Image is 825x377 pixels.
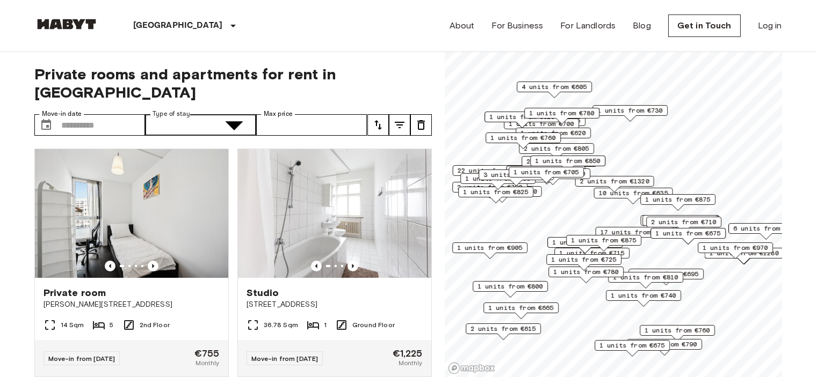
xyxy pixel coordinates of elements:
[148,261,158,271] button: Previous image
[450,19,475,32] a: About
[247,299,423,310] span: [STREET_ADDRESS]
[471,324,536,334] span: 2 units from €615
[597,106,663,115] span: 1 units from €730
[196,358,219,368] span: Monthly
[600,227,669,237] span: 17 units from €720
[703,243,768,253] span: 1 units from €970
[520,128,586,138] span: 1 units from €620
[520,169,585,179] span: 2 units from €760
[559,248,625,258] span: 1 units from €715
[642,215,718,232] div: Map marker
[448,362,495,374] a: Mapbox logo
[389,114,410,136] button: tune
[529,108,595,118] span: 1 units from €780
[324,320,327,330] span: 1
[645,195,711,204] span: 1 units from €875
[348,261,358,271] button: Previous image
[613,272,678,282] span: 1 units from €810
[194,349,220,358] span: €755
[640,194,715,211] div: Map marker
[264,320,298,330] span: 36.78 Sqm
[633,19,651,32] a: Blog
[548,267,624,283] div: Map marker
[599,341,665,350] span: 1 units from €675
[44,286,106,299] span: Private room
[571,235,636,245] span: 1 units from €875
[467,187,537,196] span: 1 units from €1200
[643,215,719,232] div: Map marker
[530,156,605,172] div: Map marker
[473,281,548,298] div: Map marker
[133,19,223,32] p: [GEOGRAPHIC_DATA]
[110,320,113,330] span: 5
[352,320,395,330] span: Ground Floor
[251,354,319,363] span: Move-in from [DATE]
[35,149,228,278] img: Marketing picture of unit DE-01-302-006-05
[575,176,654,193] div: Map marker
[526,157,592,166] span: 2 units from €655
[452,242,527,259] div: Map marker
[399,358,422,368] span: Monthly
[490,133,556,143] span: 1 units from €760
[551,255,617,264] span: 1 units from €725
[105,261,115,271] button: Previous image
[592,105,668,122] div: Map marker
[34,19,99,29] img: Habyt
[633,269,699,279] span: 1 units from €695
[552,238,618,247] span: 1 units from €835
[504,119,579,135] div: Map marker
[524,108,599,124] div: Map marker
[511,166,580,176] span: 16 units from €645
[452,165,531,182] div: Map marker
[646,217,721,233] div: Map marker
[484,112,560,128] div: Map marker
[489,112,555,122] span: 1 units from €620
[35,114,57,136] button: Choose date
[34,65,432,101] span: Private rooms and apartments for rent in [GEOGRAPHIC_DATA]
[367,114,389,136] button: tune
[477,282,543,291] span: 1 units from €800
[513,167,579,177] span: 1 units from €705
[606,290,681,307] div: Map marker
[580,176,649,186] span: 2 units from €1320
[728,223,804,240] div: Map marker
[486,132,561,149] div: Map marker
[311,261,322,271] button: Previous image
[519,143,594,160] div: Map marker
[517,82,592,98] div: Map marker
[488,303,554,313] span: 1 units from €665
[758,19,782,32] a: Log in
[560,19,616,32] a: For Landlords
[466,323,541,340] div: Map marker
[733,224,799,233] span: 6 units from €645
[627,339,702,356] div: Map marker
[61,320,84,330] span: 14 Sqm
[651,217,717,227] span: 2 units from €710
[598,188,668,198] span: 10 units from €635
[264,109,293,119] label: Max price
[553,267,619,277] span: 1 units from €780
[463,187,529,197] span: 1 units from €825
[516,128,591,144] div: Map marker
[48,354,115,363] span: Move-in from [DATE]
[645,326,710,335] span: 1 units from €760
[42,109,82,119] label: Move-in date
[566,235,641,252] div: Map marker
[668,14,741,37] a: Get in Touch
[238,149,431,278] img: Marketing picture of unit DE-01-030-001-01H
[247,286,279,299] span: Studio
[460,173,535,190] div: Map marker
[650,228,726,245] div: Map marker
[522,82,587,92] span: 4 units from €605
[655,228,721,238] span: 1 units from €675
[535,156,600,166] span: 1 units from €850
[483,170,549,180] span: 3 units from €625
[410,114,432,136] button: tune
[515,168,590,185] div: Map marker
[506,166,585,182] div: Map marker
[465,174,531,183] span: 1 units from €895
[457,166,526,175] span: 22 units from €655
[611,291,676,300] span: 1 units from €740
[632,339,697,349] span: 1 units from €790
[153,109,190,119] label: Type of stay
